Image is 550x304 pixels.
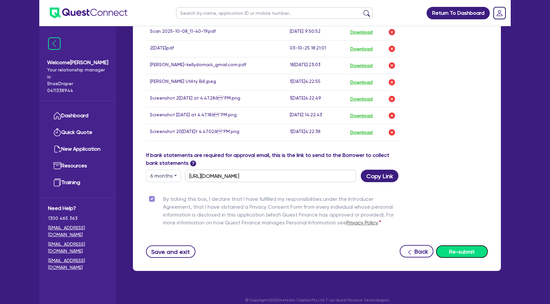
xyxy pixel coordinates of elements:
[146,41,286,57] td: 2[DATE]pdf
[286,91,346,107] td: 1[DATE]4:22:49
[388,78,396,86] img: delete-icon
[346,219,378,226] a: Privacy Policy
[146,91,286,107] td: Screenshot 2[DATE] at 4.47.28â¯PM.png
[286,124,346,141] td: 1[DATE]4:22:38
[350,28,373,36] button: Download
[48,158,107,174] a: Resources
[350,128,373,137] button: Download
[146,124,286,141] td: Screenshot 20[DATE]t 4.47.02â¯PM.png
[400,245,433,257] button: Back
[48,107,107,124] a: Dashboard
[190,161,196,166] span: ?
[350,95,373,103] button: Download
[146,107,286,124] td: Screenshot [DATE] at 4.47.18â¯PM.png
[48,257,107,271] a: [EMAIL_ADDRESS][DOMAIN_NAME]
[48,224,107,238] a: [EMAIL_ADDRESS][DOMAIN_NAME]
[48,174,107,191] a: Training
[146,24,286,41] td: Scan 2025-10-08_11-40-19.pdf
[53,162,61,170] img: resources
[176,7,373,19] input: Search by name, application ID or mobile number...
[286,41,346,57] td: 03-10-25 18:21:01
[47,59,108,66] span: Welcome [PERSON_NAME]
[388,28,396,36] img: delete-icon
[427,7,490,19] a: Return To Dashboard
[53,145,61,153] img: new-application
[361,170,398,182] button: Copy Link
[146,57,286,74] td: [PERSON_NAME]-kellydomai4_gmail.com.pdf
[350,111,373,120] button: Download
[163,195,400,229] label: By ticking this box, I declare that I have fulfilled my responsibilities under the Introducer Agr...
[48,124,107,141] a: Quick Quote
[146,245,195,258] button: Save and exit
[491,5,508,22] a: Dropdown toggle
[388,112,396,120] img: delete-icon
[48,204,107,212] span: Need Help?
[388,62,396,69] img: delete-icon
[53,179,61,186] img: training
[48,241,107,255] a: [EMAIL_ADDRESS][DOMAIN_NAME]
[286,74,346,91] td: 1[DATE]4:22:55
[436,245,488,258] button: Re-submit
[286,107,346,124] td: [DATE] 14:22:43
[350,78,373,86] button: Download
[47,66,108,94] span: Your relationship manager is: Shae Draper 0411338944
[350,61,373,70] button: Download
[48,215,107,222] span: 1300 465 363
[53,128,61,136] img: quick-quote
[146,170,181,182] button: Dropdown toggle
[146,74,286,91] td: [PERSON_NAME] Utility Bill.jpeg
[286,24,346,41] td: [DATE] 9:50:52
[146,151,400,167] label: If bank statements are required for approval email, this is the link to send to the Borrower to c...
[128,297,505,303] p: © Copyright 2025 Oneteam Capital Pty Ltd T/as Quest Finance Technologies
[350,45,373,53] button: Download
[48,37,61,50] img: icon-menu-close
[388,95,396,103] img: delete-icon
[50,8,127,18] img: quest-connect-logo-blue
[48,141,107,158] a: New Application
[388,45,396,53] img: delete-icon
[388,128,396,136] img: delete-icon
[286,57,346,74] td: 18[DATE]:23:03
